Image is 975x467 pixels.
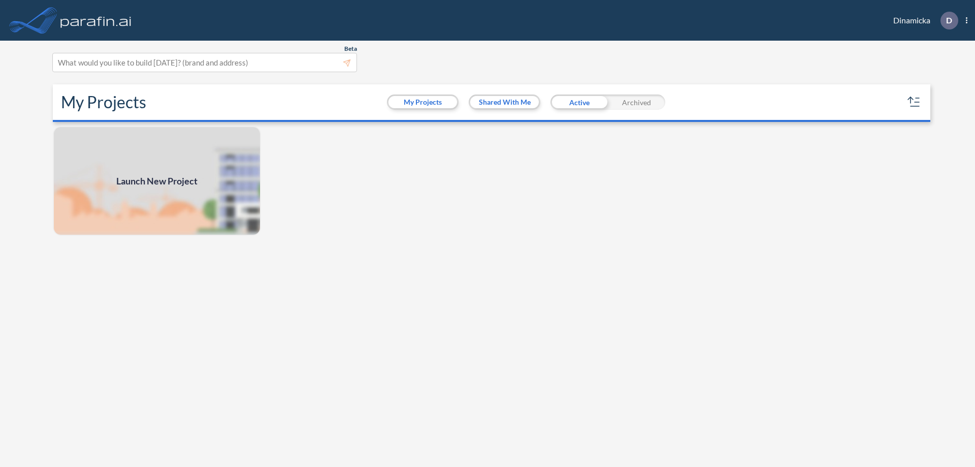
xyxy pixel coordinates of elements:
[470,96,539,108] button: Shared With Me
[608,95,665,110] div: Archived
[344,45,357,53] span: Beta
[53,126,261,236] a: Launch New Project
[61,92,146,112] h2: My Projects
[58,10,134,30] img: logo
[550,95,608,110] div: Active
[388,96,457,108] button: My Projects
[116,174,198,188] span: Launch New Project
[906,94,922,110] button: sort
[53,126,261,236] img: add
[878,12,967,29] div: Dinamicka
[946,16,952,25] p: D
